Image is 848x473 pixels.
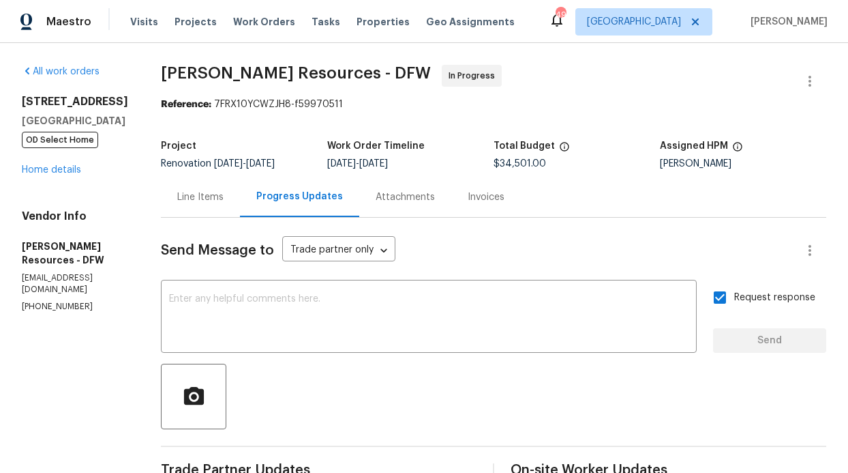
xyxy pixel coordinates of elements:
[559,141,570,159] span: The total cost of line items that have been proposed by Opendoor. This sum includes line items th...
[359,159,388,169] span: [DATE]
[556,8,565,22] div: 49
[130,15,158,29] span: Visits
[357,15,410,29] span: Properties
[177,190,224,204] div: Line Items
[587,15,681,29] span: [GEOGRAPHIC_DATA]
[246,159,275,169] span: [DATE]
[376,190,435,204] div: Attachments
[22,165,81,175] a: Home details
[161,244,274,257] span: Send Message to
[22,95,128,109] h2: [STREET_ADDRESS]
[282,240,395,262] div: Trade partner only
[256,190,343,203] div: Progress Updates
[327,159,388,169] span: -
[494,141,555,151] h5: Total Budget
[745,15,828,29] span: [PERSON_NAME]
[449,69,500,83] span: In Progress
[161,159,275,169] span: Renovation
[161,98,826,111] div: 7FRX10YCWZJH8-f59970511
[233,15,295,29] span: Work Orders
[312,17,340,27] span: Tasks
[214,159,243,169] span: [DATE]
[22,132,98,148] span: OD Select Home
[46,15,91,29] span: Maestro
[175,15,217,29] span: Projects
[732,141,743,159] span: The hpm assigned to this work order.
[327,141,425,151] h5: Work Order Timeline
[22,240,128,267] h5: [PERSON_NAME] Resources - DFW
[214,159,275,169] span: -
[494,159,546,169] span: $34,501.00
[22,114,128,128] h5: [GEOGRAPHIC_DATA]
[660,159,826,169] div: [PERSON_NAME]
[660,141,728,151] h5: Assigned HPM
[161,141,196,151] h5: Project
[426,15,515,29] span: Geo Assignments
[22,272,128,296] p: [EMAIL_ADDRESS][DOMAIN_NAME]
[161,65,431,81] span: [PERSON_NAME] Resources - DFW
[734,291,815,305] span: Request response
[22,301,128,313] p: [PHONE_NUMBER]
[327,159,356,169] span: [DATE]
[22,67,100,76] a: All work orders
[161,100,211,109] b: Reference:
[468,190,504,204] div: Invoices
[22,210,128,223] h4: Vendor Info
